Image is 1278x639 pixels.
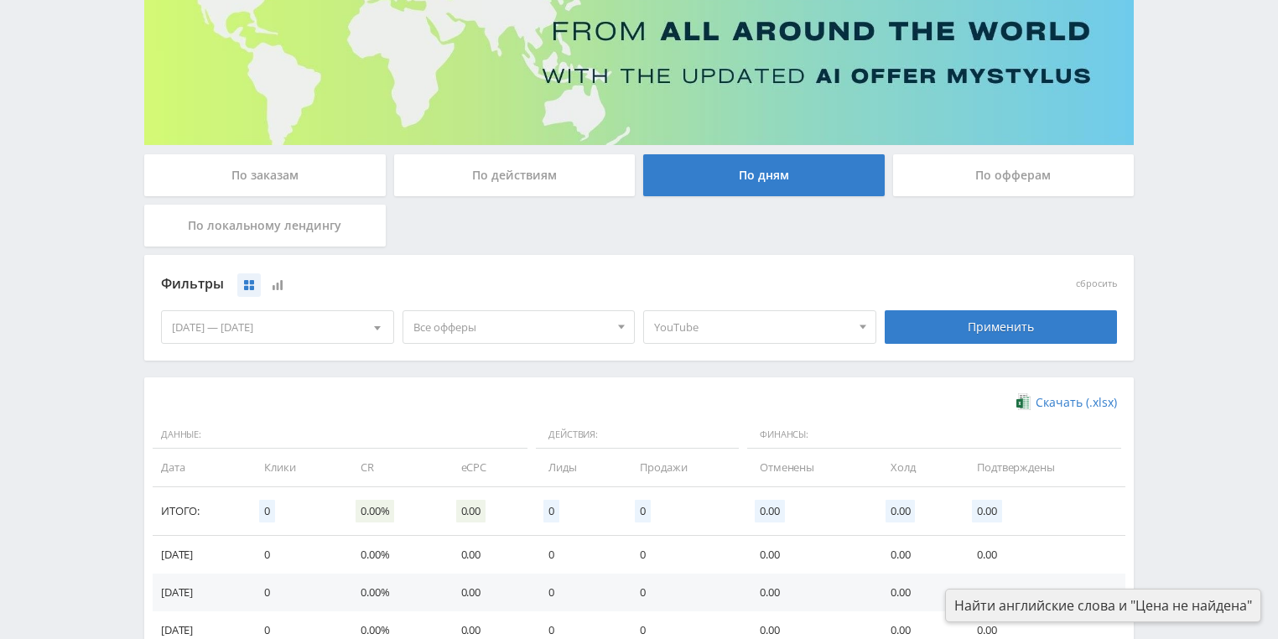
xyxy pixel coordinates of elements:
td: 0.00% [344,574,444,611]
div: По офферам [893,154,1135,196]
td: 0 [532,574,623,611]
span: 0 [635,500,651,522]
span: Данные: [153,421,527,449]
td: Отменены [743,449,874,486]
td: 0.00 [874,574,960,611]
td: 0.00 [960,574,1125,611]
div: По дням [643,154,885,196]
td: Лиды [532,449,623,486]
td: Итого: [153,487,247,536]
span: 0.00% [356,500,394,522]
td: 0 [623,574,743,611]
div: Фильтры [161,272,876,297]
td: [DATE] [153,536,247,574]
span: 0.00 [755,500,784,522]
td: 0.00 [444,536,532,574]
td: [DATE] [153,574,247,611]
td: 0.00 [960,536,1125,574]
a: Скачать (.xlsx) [1016,394,1117,411]
td: 0 [247,536,344,574]
td: 0 [532,536,623,574]
td: CR [344,449,444,486]
td: Холд [874,449,960,486]
div: По локальному лендингу [144,205,386,247]
td: Подтверждены [960,449,1125,486]
span: Скачать (.xlsx) [1036,396,1117,409]
div: По действиям [394,154,636,196]
span: 0.00 [886,500,915,522]
td: 0 [623,536,743,574]
td: Дата [153,449,247,486]
span: 0 [259,500,275,522]
td: 0.00% [344,536,444,574]
td: 0.00 [444,574,532,611]
span: Все офферы [413,311,610,343]
span: Действия: [536,421,739,449]
td: Клики [247,449,344,486]
span: 0 [543,500,559,522]
div: По заказам [144,154,386,196]
td: 0 [247,574,344,611]
td: 0.00 [743,574,874,611]
div: Найти английские слова и "Цена не найдена" [945,589,1261,622]
td: 0.00 [743,536,874,574]
td: 0.00 [874,536,960,574]
span: 0.00 [456,500,486,522]
div: [DATE] — [DATE] [162,311,393,343]
button: сбросить [1076,278,1117,289]
span: YouTube [654,311,850,343]
td: eCPC [444,449,532,486]
img: xlsx [1016,393,1031,410]
td: Продажи [623,449,743,486]
span: 0.00 [972,500,1001,522]
div: Применить [885,310,1118,344]
span: Финансы: [747,421,1121,449]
